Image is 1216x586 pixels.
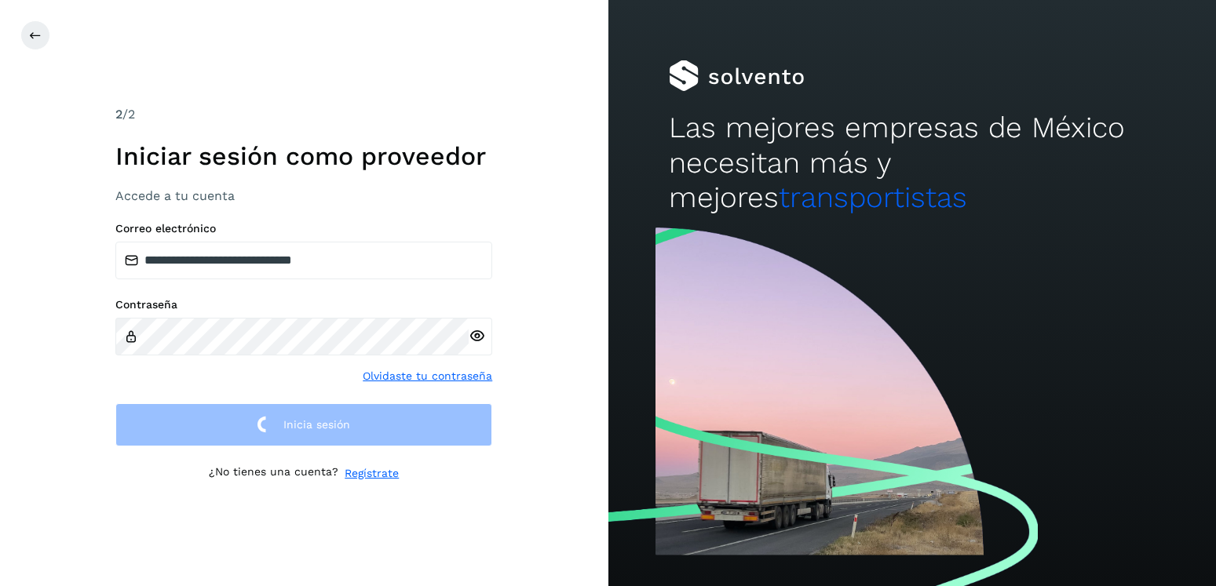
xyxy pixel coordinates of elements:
[115,107,122,122] span: 2
[115,298,492,311] label: Contraseña
[363,368,492,384] a: Olvidaste tu contraseña
[345,465,399,482] a: Regístrate
[283,419,350,430] span: Inicia sesión
[779,180,967,214] span: transportistas
[115,105,492,124] div: /2
[209,465,338,482] p: ¿No tienes una cuenta?
[115,222,492,235] label: Correo electrónico
[115,188,492,203] h3: Accede a tu cuenta
[115,141,492,171] h1: Iniciar sesión como proveedor
[115,403,492,446] button: Inicia sesión
[669,111,1156,215] h2: Las mejores empresas de México necesitan más y mejores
